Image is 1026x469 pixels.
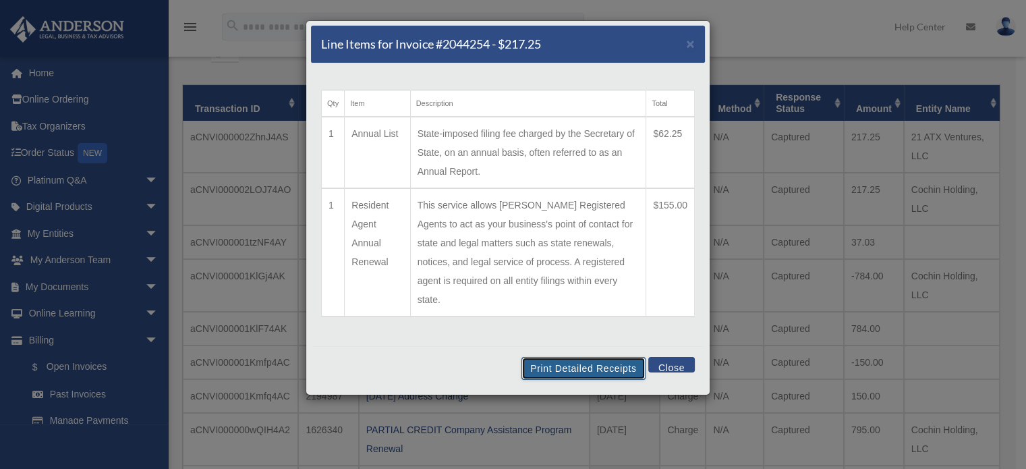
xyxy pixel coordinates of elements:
h5: Line Items for Invoice #2044254 - $217.25 [321,36,541,53]
td: This service allows [PERSON_NAME] Registered Agents to act as your business's point of contact fo... [410,188,646,316]
td: Annual List [345,117,410,188]
th: Description [410,90,646,117]
td: 1 [322,117,345,188]
button: Close [686,36,695,51]
td: Resident Agent Annual Renewal [345,188,410,316]
td: $62.25 [646,117,695,188]
td: 1 [322,188,345,316]
th: Item [345,90,410,117]
button: Close [648,357,695,373]
td: $155.00 [646,188,695,316]
th: Total [646,90,695,117]
th: Qty [322,90,345,117]
span: × [686,36,695,51]
td: State-imposed filing fee charged by the Secretary of State, on an annual basis, often referred to... [410,117,646,188]
button: Print Detailed Receipts [521,357,645,380]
